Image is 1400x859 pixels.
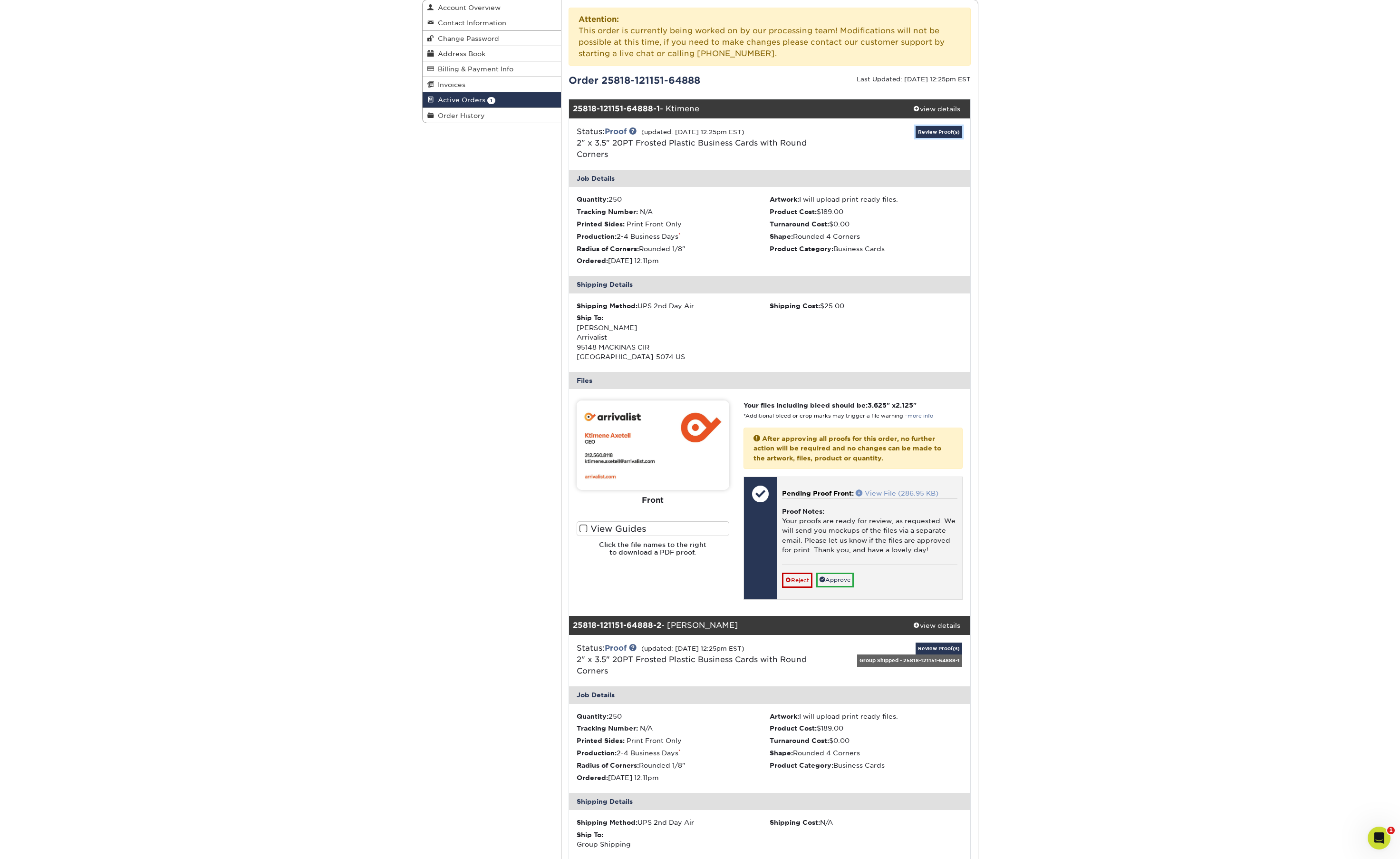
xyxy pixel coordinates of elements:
div: $25.00 [770,301,963,311]
span: Billing & Payment Info [434,65,513,73]
strong: Your files including bleed should be: " x " [743,401,917,409]
strong: Product Cost: [770,208,817,215]
span: Order History [434,112,485,119]
li: 2-4 Business Days [577,232,770,241]
li: 2-4 Business Days [577,748,770,758]
strong: Ordered: [577,257,608,264]
a: view details [903,616,970,635]
a: Address Book [423,46,561,61]
strong: Radius of Corners: [577,245,639,253]
div: [PERSON_NAME] Arrivalist 95148 MACKINAS CIR [GEOGRAPHIC_DATA]-5074 US [577,313,770,361]
a: View File (286.95 KB) [856,489,938,497]
strong: Shipping Cost: [770,302,820,310]
a: Billing & Payment Info [423,61,561,77]
div: Shipping Details [569,793,970,810]
strong: Production: [577,233,617,240]
strong: Product Category: [770,761,833,769]
strong: Turnaround Cost: [770,220,829,228]
strong: Printed Sides: [577,220,625,228]
a: 2" x 3.5" 20PT Frosted Plastic Business Cards with Round Corners [577,655,807,675]
div: Your proofs are ready for review, as requested. We will send you mockups of the files via a separ... [782,498,957,565]
span: Address Book [434,50,485,58]
li: $189.00 [770,207,963,216]
span: 1 [1387,827,1395,834]
li: Rounded 1/8" [577,244,770,254]
div: Group Shipped - 25818-121151-64888-1 [857,654,962,666]
div: UPS 2nd Day Air [577,301,770,311]
a: Review Proof(s) [916,126,962,138]
strong: Tracking Number: [577,208,638,215]
a: view details [903,99,970,118]
div: Files [569,372,970,389]
div: Status: [570,643,836,677]
li: Business Cards [770,761,963,770]
strong: Shape: [770,233,793,240]
iframe: Google Customer Reviews [2,830,81,856]
a: 2" x 3.5" 20PT Frosted Plastic Business Cards with Round Corners [577,138,807,159]
strong: Proof Notes: [782,508,824,515]
span: 3.625 [868,401,887,409]
div: Job Details [569,170,970,187]
span: Print Front Only [627,220,682,228]
li: Rounded 1/8" [577,761,770,770]
small: *Additional bleed or crop marks may trigger a file warning – [743,413,933,419]
span: Invoices [434,81,465,88]
strong: Quantity: [577,713,608,720]
span: Contact Information [434,19,506,27]
strong: Product Category: [770,245,833,253]
div: - [PERSON_NAME] [569,616,903,635]
div: Group Shipping [577,830,770,849]
div: Job Details [569,686,970,703]
div: N/A [770,818,963,827]
li: I will upload print ready files. [770,195,963,204]
strong: Ordered: [577,774,608,781]
span: 2.125 [896,401,913,409]
strong: Printed Sides: [577,737,625,744]
strong: Shipping Method: [577,302,637,310]
li: I will upload print ready files. [770,712,963,721]
div: - Ktimene [569,99,903,118]
div: view details [903,621,970,630]
iframe: Intercom live chat [1368,827,1390,849]
small: (updated: [DATE] 12:25pm EST) [641,128,744,136]
h6: Click the file names to the right to download a PDF proof. [577,541,729,564]
a: Proof [605,127,627,136]
strong: Ship To: [577,831,603,839]
a: Review Proof(s) [916,643,962,654]
strong: 25818-121151-64888-2 [573,621,661,630]
a: Order History [423,108,561,123]
a: Change Password [423,31,561,46]
span: Pending Proof Front: [782,489,854,497]
strong: Production: [577,749,617,757]
a: Invoices [423,77,561,92]
strong: Radius of Corners: [577,761,639,769]
li: $0.00 [770,736,963,745]
div: Shipping Details [569,276,970,293]
strong: Quantity: [577,195,608,203]
small: Last Updated: [DATE] 12:25pm EST [857,76,971,83]
li: $189.00 [770,723,963,733]
span: N/A [640,208,653,215]
span: Print Front Only [627,737,682,744]
strong: Shipping Method: [577,819,637,826]
li: Rounded 4 Corners [770,748,963,758]
strong: Artwork: [770,713,799,720]
span: Account Overview [434,4,501,11]
li: Rounded 4 Corners [770,232,963,241]
a: Active Orders 1 [423,92,561,107]
strong: After approving all proofs for this order, no further action will be required and no changes can ... [753,435,941,462]
strong: 25818-121151-64888-1 [573,104,660,113]
div: This order is currently being worked on by our processing team! Modifications will not be possibl... [569,8,971,66]
li: [DATE] 12:11pm [577,773,770,782]
a: Approve [816,573,854,587]
div: view details [903,104,970,114]
label: View Guides [577,521,729,536]
div: Front [577,490,729,511]
li: 250 [577,712,770,721]
strong: Turnaround Cost: [770,737,829,744]
a: Contact Information [423,15,561,30]
div: Status: [570,126,836,160]
li: Business Cards [770,244,963,254]
strong: Shipping Cost: [770,819,820,826]
span: Change Password [434,35,499,42]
